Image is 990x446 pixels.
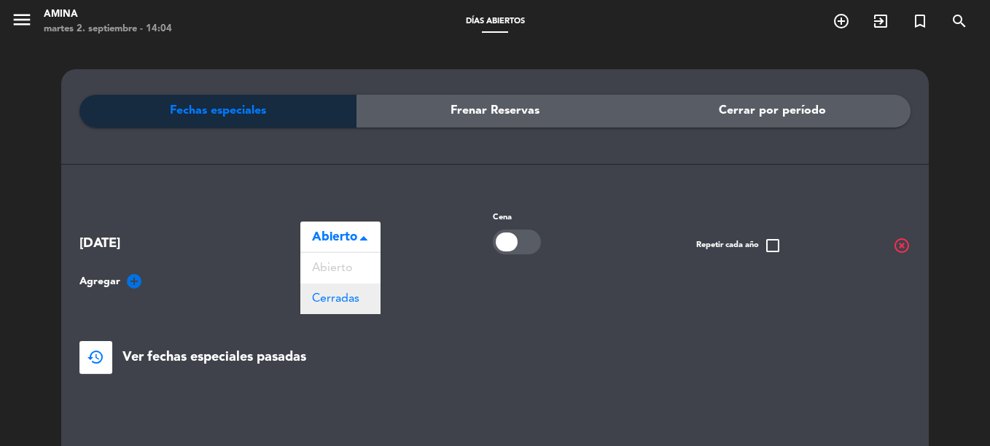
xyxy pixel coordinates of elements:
span: Cerradas [312,293,359,305]
div: martes 2. septiembre - 14:04 [44,22,172,36]
span: Abierto [312,262,353,274]
i: menu [11,9,33,31]
span: Frenar Reservas [451,101,539,120]
i: turned_in_not [911,12,929,30]
i: add_circle_outline [833,12,850,30]
span: [DATE] [79,233,189,254]
span: highlight_off [893,237,911,254]
span: Abierto [312,227,357,248]
span: check_box_outline_blank [764,237,782,254]
div: Amina [44,7,172,22]
button: restore [79,341,112,374]
i: exit_to_app [872,12,889,30]
i: search [951,12,968,30]
span: Fechas especiales [170,101,266,120]
span: Ver fechas especiales pasadas [122,347,306,368]
span: Agregar [79,273,120,290]
span: Días abiertos [459,17,532,26]
label: Cena [493,211,512,224]
span: Repetir cada año [696,237,782,254]
span: Cerrar por período [719,101,826,120]
i: add_circle [125,273,143,290]
button: menu [11,9,33,36]
span: restore [87,348,104,366]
